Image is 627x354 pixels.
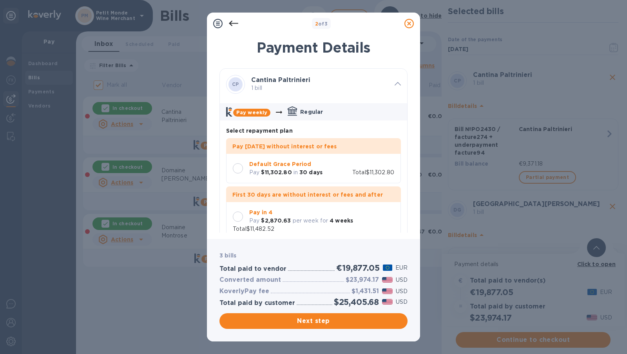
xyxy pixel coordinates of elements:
[336,263,379,273] h2: €19,877.05
[346,276,379,284] h3: $23,974.17
[219,252,236,259] b: 3 bills
[219,299,295,307] h3: Total paid by customer
[226,128,293,134] b: Select repayment plan
[249,209,272,215] b: Pay in 4
[219,39,408,56] h1: Payment Details
[261,169,292,175] b: $11,302.80
[352,288,379,295] h3: $1,431.51
[299,169,323,175] b: 30 days
[219,313,408,329] button: Next step
[396,298,408,306] p: USD
[352,168,394,177] p: Total $11,302.80
[251,76,310,84] b: Cantina Paltrinieri
[249,161,312,167] b: Default Grace Period
[315,21,328,27] b: of 3
[249,217,259,225] p: Pay
[219,288,269,295] h3: KoverlyPay fee
[251,84,388,92] p: 1 bill
[300,108,323,116] p: Regular
[315,21,318,27] span: 2
[382,299,393,305] img: USD
[233,225,274,233] p: Total $11,482.52
[293,217,328,225] p: per week for
[330,217,353,224] b: 4 weeks
[232,143,337,150] b: Pay [DATE] without interest or fees
[219,265,286,273] h3: Total paid to vendor
[395,264,408,272] p: EUR
[236,109,267,115] b: Pay weekly
[232,192,383,198] b: First 30 days are without interest or fees and after
[226,316,401,326] span: Next step
[396,287,408,296] p: USD
[294,168,298,177] p: in
[261,217,291,224] b: $2,870.63
[382,288,393,294] img: USD
[232,81,239,87] b: CP
[396,276,408,284] p: USD
[220,69,407,100] div: CPCantina Paltrinieri 1 bill
[219,276,281,284] h3: Converted amount
[249,168,259,177] p: Pay
[382,277,393,283] img: USD
[334,297,379,307] h2: $25,405.68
